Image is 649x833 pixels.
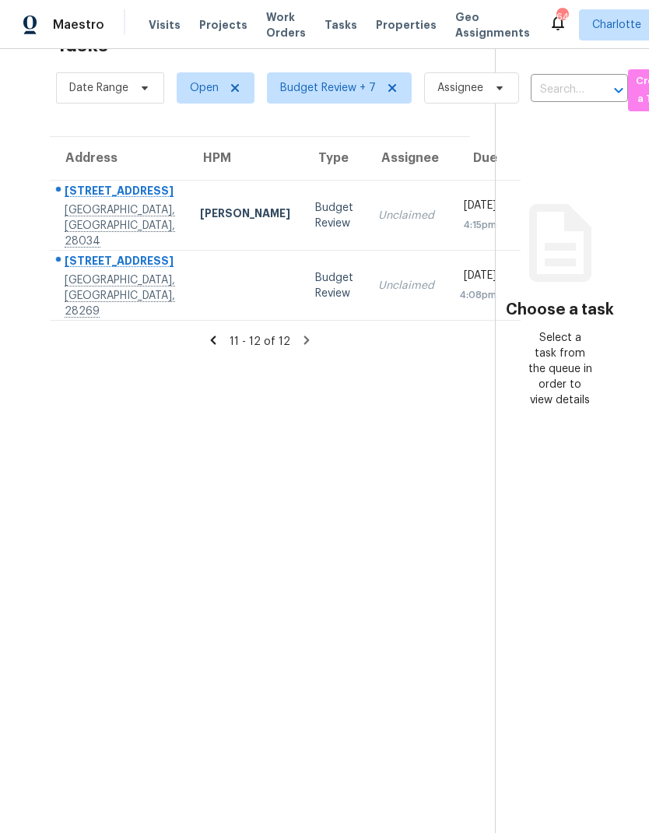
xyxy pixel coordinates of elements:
[230,336,290,347] span: 11 - 12 of 12
[447,137,521,181] th: Due
[459,217,496,233] div: 4:15pm
[556,9,567,25] div: 64
[459,287,496,303] div: 4:08pm
[376,17,437,33] span: Properties
[531,78,584,102] input: Search by address
[366,137,447,181] th: Assignee
[53,17,104,33] span: Maestro
[315,200,353,231] div: Budget Review
[280,80,376,96] span: Budget Review + 7
[303,137,366,181] th: Type
[199,17,247,33] span: Projects
[528,330,591,408] div: Select a task from the queue in order to view details
[459,268,496,287] div: [DATE]
[592,17,641,33] span: Charlotte
[190,80,219,96] span: Open
[437,80,483,96] span: Assignee
[455,9,530,40] span: Geo Assignments
[149,17,181,33] span: Visits
[324,19,357,30] span: Tasks
[608,79,630,101] button: Open
[50,137,188,181] th: Address
[378,278,434,293] div: Unclaimed
[56,37,108,53] h2: Tasks
[200,206,290,225] div: [PERSON_NAME]
[506,302,614,318] h3: Choose a task
[459,198,496,217] div: [DATE]
[266,9,306,40] span: Work Orders
[315,270,353,301] div: Budget Review
[69,80,128,96] span: Date Range
[188,137,303,181] th: HPM
[378,208,434,223] div: Unclaimed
